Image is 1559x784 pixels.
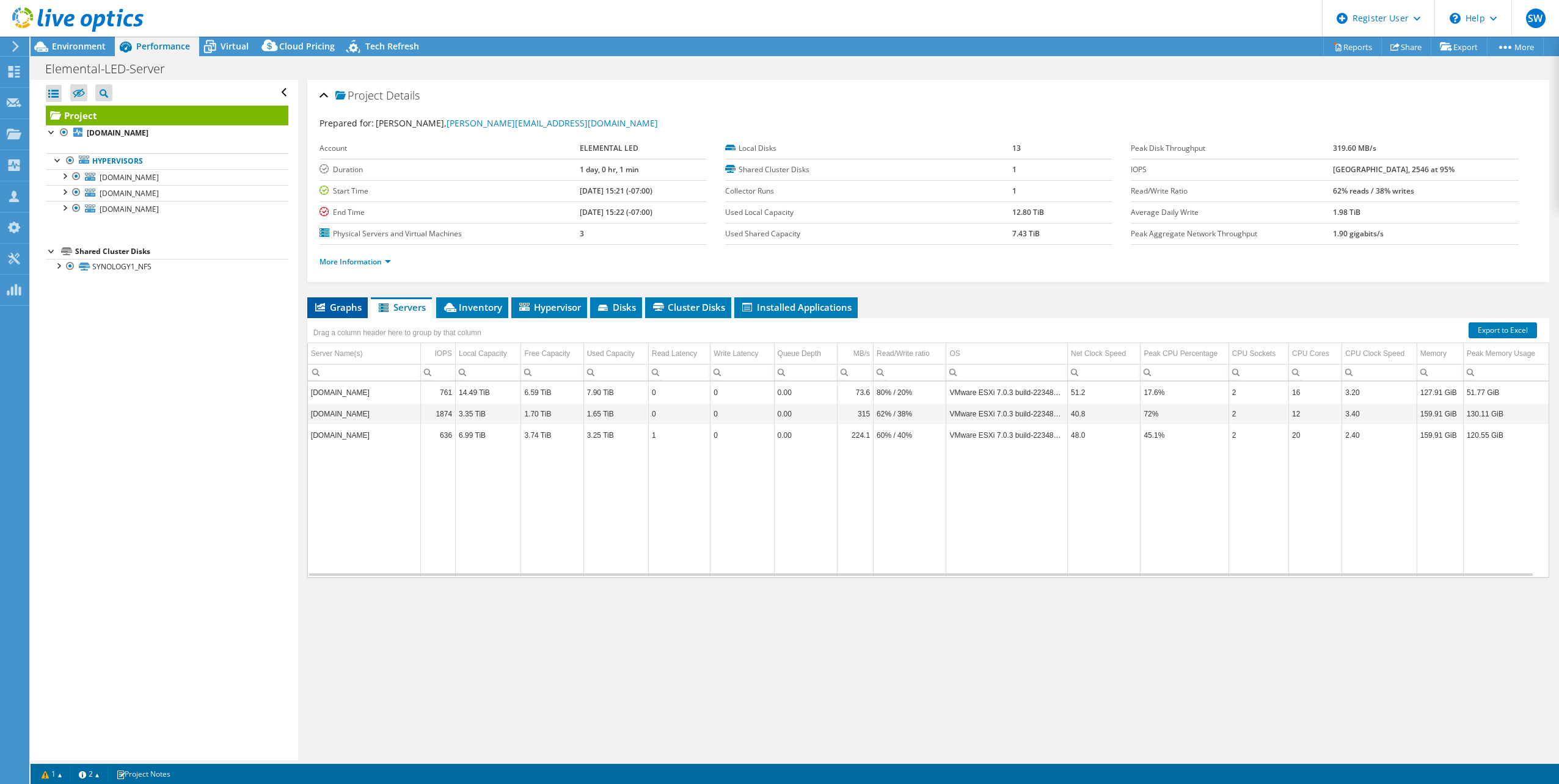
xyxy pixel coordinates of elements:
div: Memory [1420,346,1447,361]
div: Peak CPU Percentage [1144,346,1218,361]
td: Read Latency Column [649,343,710,365]
a: [DOMAIN_NAME] [46,185,288,201]
td: Write Latency Column [710,343,774,365]
span: [DOMAIN_NAME] [100,188,159,198]
td: Column Read/Write ratio, Filter cell [874,364,946,380]
div: Peak Memory Usage [1467,346,1535,361]
td: Column Read Latency, Value 1 [649,424,710,446]
td: MB/s Column [837,343,873,365]
td: IOPS Column [420,343,455,365]
td: Column IOPS, Filter cell [420,364,455,380]
td: Column CPU Clock Speed, Value 2.40 [1342,424,1417,446]
td: Column OS, Value VMware ESXi 7.0.3 build-22348816 [946,424,1068,446]
label: Shared Cluster Disks [725,164,1012,176]
td: Column MB/s, Value 73.6 [837,382,873,403]
td: Column Used Capacity, Value 7.90 TiB [583,382,648,403]
td: Free Capacity Column [521,343,583,365]
td: Memory Column [1417,343,1463,365]
div: CPU Sockets [1232,346,1276,361]
label: End Time [319,206,580,219]
td: Column Net Clock Speed, Value 40.8 [1068,403,1141,424]
b: [GEOGRAPHIC_DATA], 2546 at 95% [1333,164,1455,175]
div: Local Capacity [459,346,507,361]
td: Column OS, Value VMware ESXi 7.0.3 build-22348816 [946,403,1068,424]
label: Used Shared Capacity [725,228,1012,240]
td: Column Read/Write ratio, Value 60% / 40% [874,424,946,446]
a: [DOMAIN_NAME] [46,201,288,217]
span: Servers [377,301,426,313]
b: 1 [1012,186,1017,196]
a: Share [1381,37,1431,56]
td: Column Free Capacity, Value 1.70 TiB [521,403,583,424]
td: Server Name(s) Column [308,343,421,365]
td: Column Write Latency, Value 0 [710,403,774,424]
a: [PERSON_NAME][EMAIL_ADDRESS][DOMAIN_NAME] [447,117,658,129]
td: CPU Cores Column [1289,343,1342,365]
td: Column Free Capacity, Filter cell [521,364,583,380]
td: Column Write Latency, Value 0 [710,424,774,446]
td: Column Memory, Filter cell [1417,364,1463,380]
div: IOPS [434,346,452,361]
td: Column Server Name(s), Value vmware2.corp.elementalled.com [308,424,421,446]
b: 7.43 TiB [1012,228,1040,239]
td: Column Queue Depth, Filter cell [774,364,837,380]
div: MB/s [853,346,870,361]
span: Installed Applications [740,301,852,313]
td: Column CPU Cores, Value 20 [1289,424,1342,446]
div: Read/Write ratio [877,346,929,361]
label: Local Disks [725,142,1012,154]
a: [DOMAIN_NAME] [46,169,288,185]
td: Column OS, Value VMware ESXi 7.0.3 build-22348816 [946,382,1068,403]
b: 319.60 MB/s [1333,143,1376,153]
td: Column MB/s, Value 315 [837,403,873,424]
td: Net Clock Speed Column [1068,343,1141,365]
td: Column CPU Clock Speed, Value 3.40 [1342,403,1417,424]
a: More [1487,37,1544,56]
label: Peak Disk Throughput [1131,142,1333,154]
td: Column Read Latency, Value 0 [649,403,710,424]
td: CPU Sockets Column [1229,343,1288,365]
td: Column Peak CPU Percentage, Filter cell [1141,364,1229,380]
td: Column Peak Memory Usage, Value 120.55 GiB [1463,424,1549,446]
span: [DOMAIN_NAME] [100,204,159,214]
label: Start Time [319,185,580,197]
td: Column Read/Write ratio, Value 62% / 38% [874,403,946,424]
td: Column OS, Filter cell [946,364,1068,380]
td: Column Queue Depth, Value 0.00 [774,424,837,446]
td: Column IOPS, Value 1874 [420,403,455,424]
td: Column Local Capacity, Value 6.99 TiB [456,424,521,446]
td: Column Peak CPU Percentage, Value 72% [1141,403,1229,424]
b: 1.98 TiB [1333,207,1360,217]
td: Column Write Latency, Filter cell [710,364,774,380]
td: Column MB/s, Filter cell [837,364,873,380]
div: Shared Cluster Disks [75,244,288,259]
span: Hypervisor [517,301,581,313]
b: 1 day, 0 hr, 1 min [580,164,639,175]
td: Column Peak Memory Usage, Value 130.11 GiB [1463,403,1549,424]
td: Column Peak Memory Usage, Value 51.77 GiB [1463,382,1549,403]
td: Peak Memory Usage Column [1463,343,1549,365]
div: Drag a column header here to group by that column [310,324,484,341]
td: Column CPU Cores, Filter cell [1289,364,1342,380]
td: Column CPU Sockets, Filter cell [1229,364,1288,380]
b: 13 [1012,143,1021,153]
td: Column Queue Depth, Value 0.00 [774,403,837,424]
td: Column Used Capacity, Value 1.65 TiB [583,403,648,424]
a: Export to Excel [1469,322,1537,338]
td: Column Memory, Value 127.91 GiB [1417,382,1463,403]
td: Column Local Capacity, Value 3.35 TiB [456,403,521,424]
td: CPU Clock Speed Column [1342,343,1417,365]
td: Column Net Clock Speed, Value 51.2 [1068,382,1141,403]
a: Project [46,106,288,125]
td: Column Queue Depth, Value 0.00 [774,382,837,403]
td: Column Used Capacity, Value 3.25 TiB [583,424,648,446]
label: Physical Servers and Virtual Machines [319,228,580,240]
label: Used Local Capacity [725,206,1012,219]
td: Column Net Clock Speed, Value 48.0 [1068,424,1141,446]
a: Project Notes [108,766,179,782]
div: Server Name(s) [311,346,363,361]
a: More Information [319,256,391,267]
a: Hypervisors [46,153,288,169]
span: SW [1526,9,1546,28]
a: Export [1431,37,1488,56]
